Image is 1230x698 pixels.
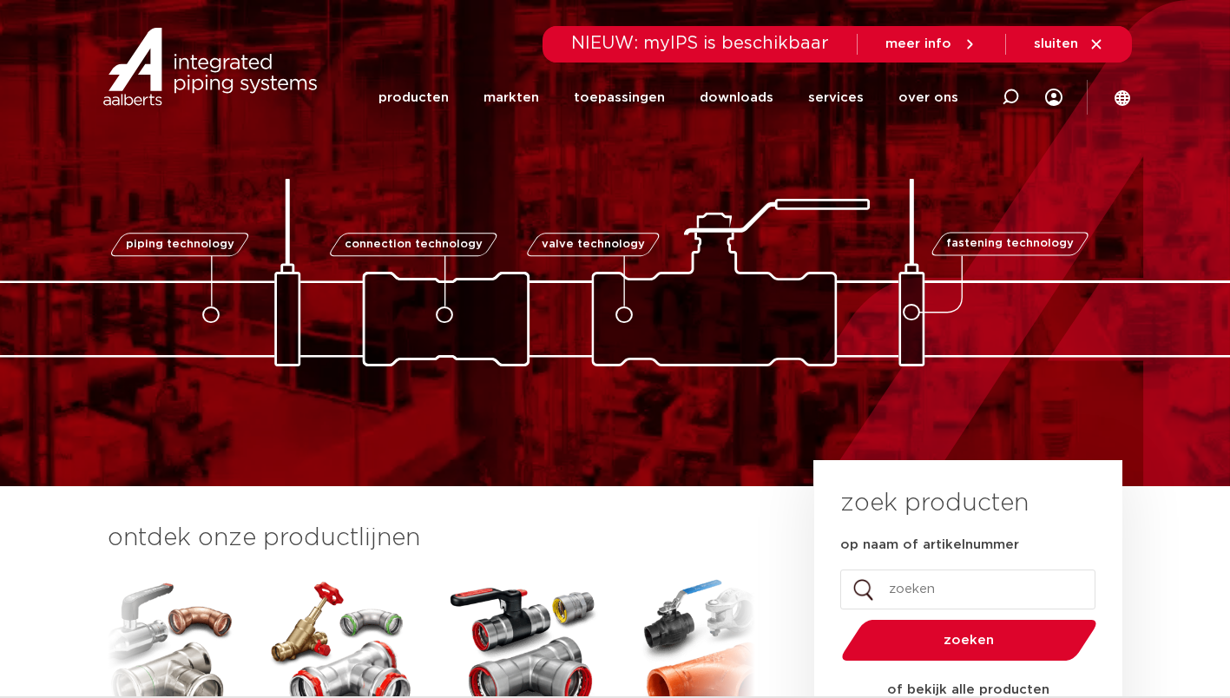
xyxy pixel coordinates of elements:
a: services [808,63,864,133]
span: valve technology [542,239,645,250]
a: markten [483,63,539,133]
a: producten [378,63,449,133]
input: zoeken [840,570,1095,609]
div: my IPS [1045,63,1062,133]
span: fastening technology [946,239,1074,250]
a: toepassingen [574,63,665,133]
button: zoeken [834,618,1103,662]
a: downloads [700,63,773,133]
h3: zoek producten [840,486,1029,521]
h3: ontdek onze productlijnen [108,521,755,556]
span: connection technology [344,239,482,250]
label: op naam of artikelnummer [840,537,1019,554]
span: piping technology [126,239,234,250]
span: meer info [885,37,951,50]
span: NIEUW: myIPS is beschikbaar [571,35,829,52]
a: meer info [885,36,977,52]
nav: Menu [378,63,958,133]
a: over ons [898,63,958,133]
strong: of bekijk alle producten [887,683,1049,696]
span: zoeken [886,634,1052,647]
a: sluiten [1034,36,1104,52]
span: sluiten [1034,37,1078,50]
